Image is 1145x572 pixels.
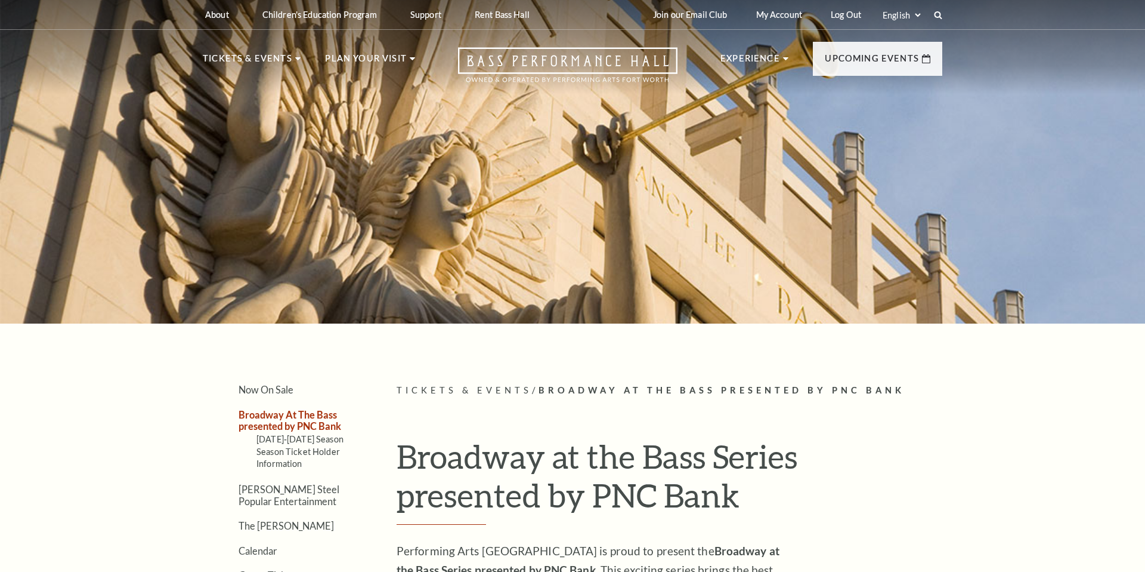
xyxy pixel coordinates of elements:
[256,447,340,469] a: Season Ticket Holder Information
[397,385,532,395] span: Tickets & Events
[410,10,441,20] p: Support
[397,383,942,398] p: /
[203,51,292,73] p: Tickets & Events
[256,434,343,444] a: [DATE]-[DATE] Season
[239,484,339,506] a: [PERSON_NAME] Steel Popular Entertainment
[205,10,229,20] p: About
[239,409,341,432] a: Broadway At The Bass presented by PNC Bank
[720,51,780,73] p: Experience
[880,10,923,21] select: Select:
[262,10,377,20] p: Children's Education Program
[239,520,334,531] a: The [PERSON_NAME]
[475,10,530,20] p: Rent Bass Hall
[397,437,942,525] h1: Broadway at the Bass Series presented by PNC Bank
[239,384,293,395] a: Now On Sale
[825,51,919,73] p: Upcoming Events
[239,545,277,556] a: Calendar
[539,385,905,395] span: Broadway At The Bass presented by PNC Bank
[325,51,407,73] p: Plan Your Visit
